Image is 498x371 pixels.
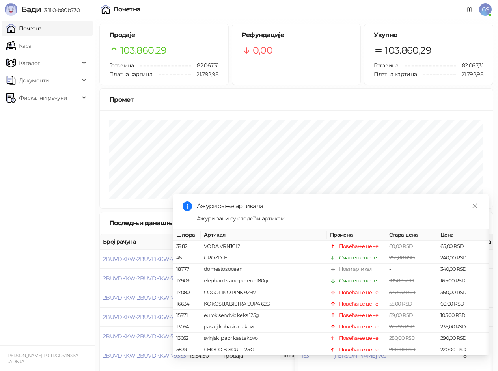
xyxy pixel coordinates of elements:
[339,334,379,342] div: Повећање цене
[19,55,40,71] span: Каталог
[173,275,201,287] td: 17909
[327,229,386,241] th: Промена
[41,7,80,14] span: 3.11.0-b80b730
[472,203,477,209] span: close
[437,287,489,298] td: 360,00 RSD
[109,95,483,104] div: Промет
[173,298,201,309] td: 16634
[437,333,489,344] td: 290,00 RSD
[6,353,78,364] small: [PERSON_NAME] PR TRGOVINSKA RADNJA
[386,229,437,241] th: Стара цена
[456,61,483,70] span: 82.067,31
[120,43,167,58] span: 103.860,29
[173,344,201,356] td: 5839
[103,333,186,340] button: 2BUVDKKW-2BUVDKKW-79334
[19,73,49,88] span: Документи
[201,229,327,241] th: Артикал
[374,30,483,40] h5: Укупно
[173,241,201,252] td: 3982
[197,201,479,211] div: Ажурирање артикала
[470,201,479,210] a: Close
[103,294,186,301] button: 2BUVDKKW-2BUVDKKW-79336
[6,21,42,36] a: Почетна
[437,344,489,356] td: 220,00 RSD
[21,5,41,14] span: Бади
[339,300,379,308] div: Повећање цене
[173,264,201,275] td: 18777
[389,347,416,352] span: 200,00 RSD
[100,234,187,250] th: Број рачуна
[103,352,186,359] button: 2BUVDKKW-2BUVDKKW-79333
[339,323,379,331] div: Повећање цене
[385,43,431,58] span: 103.860,29
[389,255,415,261] span: 265,00 RSD
[173,310,201,321] td: 15971
[201,287,327,298] td: COCOLINO PINK 925ML
[437,264,489,275] td: 340,00 RSD
[191,61,218,70] span: 82.067,31
[191,70,218,78] span: 21.792,98
[109,71,152,78] span: Платна картица
[183,201,192,211] span: info-circle
[386,264,437,275] td: -
[173,333,201,344] td: 13052
[389,278,414,283] span: 185,00 RSD
[374,62,398,69] span: Готовина
[109,30,219,40] h5: Продаје
[437,275,489,287] td: 165,00 RSD
[201,298,327,309] td: KOKOSIJA BISTRA SUPA 62G
[437,321,489,333] td: 235,00 RSD
[389,335,416,341] span: 280,00 RSD
[389,243,413,249] span: 60,00 RSD
[19,90,67,106] span: Фискални рачуни
[173,287,201,298] td: 17080
[103,275,186,282] button: 2BUVDKKW-2BUVDKKW-79337
[201,333,327,344] td: svinjski paprikas takovo
[437,310,489,321] td: 105,00 RSD
[389,312,413,318] span: 89,00 RSD
[339,288,379,296] div: Повећање цене
[389,324,415,330] span: 225,00 RSD
[201,321,327,333] td: pasulj kobasica takovo
[5,3,17,16] img: Logo
[463,3,476,16] a: Документација
[479,3,492,16] span: GS
[339,277,377,285] div: Смањење цене
[437,252,489,264] td: 240,00 RSD
[242,30,351,40] h5: Рефундације
[173,229,201,241] th: Шифра
[339,242,379,250] div: Повећање цене
[173,321,201,333] td: 13054
[103,255,186,263] button: 2BUVDKKW-2BUVDKKW-79338
[253,43,272,58] span: 0,00
[201,264,327,275] td: domestos ocean
[437,229,489,241] th: Цена
[374,71,417,78] span: Платна картица
[109,62,134,69] span: Готовина
[339,265,372,273] div: Нови артикал
[6,38,31,54] a: Каса
[201,275,327,287] td: elephant slane perece 180gr
[389,300,412,306] span: 55,00 RSD
[339,346,379,354] div: Повећање цене
[201,344,327,356] td: CHOCO BISCUIT 125 G
[109,218,214,228] div: Последњи данашњи рачуни
[114,6,141,13] div: Почетна
[389,289,416,295] span: 340,00 RSD
[173,252,201,264] td: 45
[456,70,483,78] span: 21.792,98
[201,241,327,252] td: VODA VRNJCI 2l
[339,254,377,262] div: Смањење цене
[437,241,489,252] td: 65,00 RSD
[339,311,379,319] div: Повећање цене
[201,310,327,321] td: eurok sendvic keks 125g
[197,214,479,223] div: Ажурирани су следећи артикли:
[103,313,186,321] button: 2BUVDKKW-2BUVDKKW-79335
[437,298,489,309] td: 60,00 RSD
